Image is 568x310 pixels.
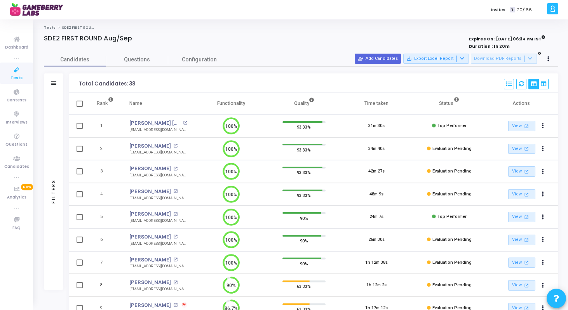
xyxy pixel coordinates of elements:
[523,282,530,289] mat-icon: open_in_new
[538,257,549,268] button: Actions
[129,99,142,108] div: Name
[21,184,33,190] span: New
[437,123,467,128] span: Top Performer
[437,214,467,219] span: Top Performer
[369,214,383,220] div: 24m 7s
[432,169,472,174] span: Evaluation Pending
[365,259,388,266] div: 1h 12m 38s
[6,119,28,126] span: Interviews
[469,43,510,49] strong: Duration : 1h 20m
[44,25,56,30] a: Tests
[129,210,171,218] a: [PERSON_NAME]
[471,54,537,64] button: Download PDF Reports
[50,148,57,234] div: Filters
[508,144,535,154] a: View
[129,119,181,127] a: [PERSON_NAME] [PERSON_NAME]
[129,241,187,247] div: [EMAIL_ADDRESS][DOMAIN_NAME]
[129,172,187,178] div: [EMAIL_ADDRESS][DOMAIN_NAME]
[297,282,311,290] span: 63.33%
[432,192,472,197] span: Evaluation Pending
[508,166,535,177] a: View
[89,183,122,206] td: 4
[510,7,515,13] span: T
[364,99,389,108] div: Time taken
[268,93,340,115] th: Quality
[369,191,383,198] div: 48m 9s
[129,142,171,150] a: [PERSON_NAME]
[10,2,68,17] img: logo
[195,93,268,115] th: Functionality
[538,235,549,246] button: Actions
[173,189,178,193] mat-icon: open_in_new
[173,258,178,262] mat-icon: open_in_new
[297,146,311,153] span: 93.33%
[89,206,122,228] td: 5
[129,165,171,172] a: [PERSON_NAME]
[523,237,530,243] mat-icon: open_in_new
[517,7,532,13] span: 20/166
[7,194,26,201] span: Analytics
[508,235,535,245] a: View
[89,115,122,138] td: 1
[432,282,472,287] span: Evaluation Pending
[44,35,132,42] h4: SDE2 FIRST ROUND Aug/Sep
[129,263,187,269] div: [EMAIL_ADDRESS][DOMAIN_NAME]
[129,233,171,241] a: [PERSON_NAME]
[106,56,168,64] span: Questions
[79,81,135,87] div: Total Candidates: 38
[89,93,122,115] th: Rank
[4,164,29,170] span: Candidates
[300,237,308,245] span: 90%
[508,280,535,291] a: View
[508,212,535,222] a: View
[358,56,363,61] mat-icon: person_add_alt
[528,79,549,89] div: View Options
[523,168,530,175] mat-icon: open_in_new
[413,93,486,115] th: Status
[469,34,545,42] strong: Expires On : [DATE] 06:34 PM IST
[538,212,549,223] button: Actions
[173,144,178,148] mat-icon: open_in_new
[368,146,385,152] div: 34m 40s
[491,7,507,13] label: Invites:
[89,274,122,297] td: 8
[62,25,114,30] span: SDE2 FIRST ROUND Aug/Sep
[508,189,535,200] a: View
[44,25,558,30] nav: breadcrumb
[129,188,171,195] a: [PERSON_NAME]
[366,282,387,289] div: 1h 12m 2s
[508,121,535,131] a: View
[5,141,28,148] span: Questions
[89,251,122,274] td: 7
[129,256,171,264] a: [PERSON_NAME]
[173,303,178,307] mat-icon: open_in_new
[297,169,311,176] span: 93.33%
[432,237,472,242] span: Evaluation Pending
[538,280,549,291] button: Actions
[5,44,28,51] span: Dashboard
[523,145,530,152] mat-icon: open_in_new
[432,260,472,265] span: Evaluation Pending
[508,258,535,268] a: View
[129,195,187,201] div: [EMAIL_ADDRESS][DOMAIN_NAME]
[368,123,385,129] div: 31m 30s
[12,225,21,232] span: FAQ
[523,259,530,266] mat-icon: open_in_new
[432,146,472,151] span: Evaluation Pending
[129,150,187,155] div: [EMAIL_ADDRESS][DOMAIN_NAME]
[368,237,385,243] div: 26m 30s
[89,228,122,251] td: 6
[44,56,106,64] span: Candidates
[300,214,308,222] span: 90%
[173,280,178,285] mat-icon: open_in_new
[7,97,26,104] span: Contests
[403,54,469,64] button: Export Excel Report
[523,191,530,198] mat-icon: open_in_new
[183,121,187,125] mat-icon: open_in_new
[129,279,171,286] a: [PERSON_NAME]
[129,286,187,292] div: [EMAIL_ADDRESS][DOMAIN_NAME]
[300,259,308,267] span: 90%
[523,214,530,220] mat-icon: open_in_new
[89,160,122,183] td: 3
[173,235,178,239] mat-icon: open_in_new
